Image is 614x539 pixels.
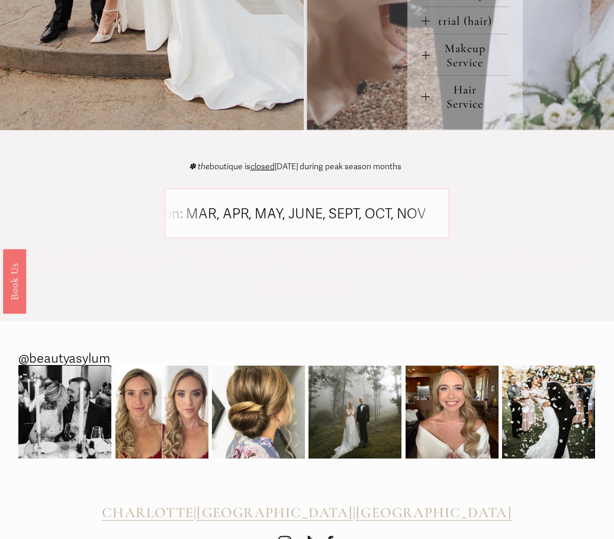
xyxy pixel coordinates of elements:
a: CHARLOTTE [102,505,194,522]
img: It&rsquo;s been a while since we&rsquo;ve shared a before and after! Subtle makeup &amp; romantic... [115,366,208,459]
p: boutique is [DATE] during peak season months [189,163,401,171]
span: Hair Service [430,83,509,111]
span: [GEOGRAPHIC_DATA] [356,504,512,521]
span: [GEOGRAPHIC_DATA] [197,504,353,521]
img: 2020 didn&rsquo;t stop this wedding celebration! 🎊😍🎉 @beautyasylum_atlanta #beautyasylum @bridal_... [502,354,595,470]
tspan: ❥ peak season: MAR, APR, MAY, JUNE, SEPT, OCT, NOV [89,205,426,222]
button: Makeup Service [422,34,509,75]
button: trial (hair) [422,7,509,34]
span: trial (hair) [430,14,509,28]
span: | [194,504,197,521]
a: [GEOGRAPHIC_DATA] [197,505,353,522]
a: Book Us [3,248,26,313]
img: So much pretty from this weekend! Here&rsquo;s one from @beautyasylum_charlotte #beautyasylum @up... [212,357,305,467]
span: CHARLOTTE [102,504,194,521]
img: Rehearsal dinner vibes from Raleigh, NC. We added a subtle braid at the top before we created her... [18,366,111,459]
img: Picture perfect 💫 @beautyasylum_charlotte @apryl_naylor_makeup #beautyasylum_apryl @uptownfunkyou... [308,366,401,459]
span: Bridal Hair + Makeup | Boutique Pricing vs Large Parties [32,243,589,302]
a: [GEOGRAPHIC_DATA] [356,505,512,522]
img: Going into the wedding weekend with some bridal inspo for ya! 💫 @beautyasylum_charlotte #beautyas... [406,366,499,459]
span: Makeup Service [430,41,509,70]
span: | [353,504,356,521]
em: ✽ the [189,162,210,172]
a: @beautyasylum [18,347,110,370]
button: Hair Service [422,76,509,117]
span: closed [250,162,275,172]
